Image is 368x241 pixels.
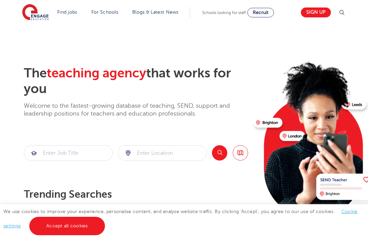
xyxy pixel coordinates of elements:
input: Submit [118,146,206,161]
span: Schools looking for staff [202,10,246,15]
h2: The that works for you [24,65,248,97]
img: Engage Education [22,4,49,21]
p: Welcome to the fastest-growing database of teaching, SEND, support and leadership positions for t... [24,102,248,118]
a: Accept all cookies [29,217,105,235]
p: Trending searches [24,188,248,200]
span: We use cookies to improve your experience, personalise content, and analyse website traffic. By c... [3,209,357,228]
a: For Schools [91,10,118,15]
span: Recruit [253,10,269,15]
input: Submit [24,146,112,161]
div: Submit [24,145,113,161]
span: teaching agency [47,66,146,80]
div: Submit [118,145,207,161]
button: Search [212,145,227,161]
a: Recruit [247,8,274,17]
a: Find jobs [57,10,77,15]
a: Blogs & Latest News [132,10,179,15]
a: Sign up [301,7,331,17]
